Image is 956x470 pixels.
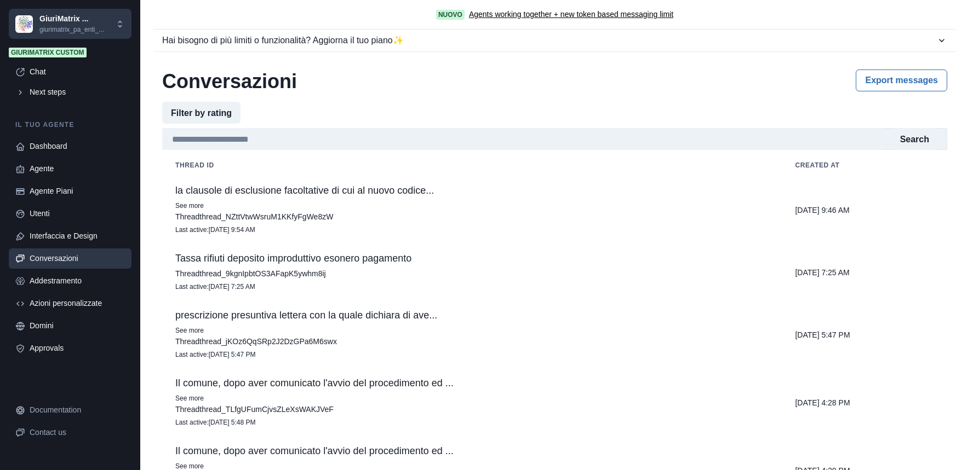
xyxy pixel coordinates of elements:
p: Thread thread_9kgnIpbtOS3AFapK5ywhm8ij [175,268,769,279]
p: Last active : [DATE] 9:54 AM [175,224,769,235]
span: Giurimatrix Custom [9,48,87,57]
div: Interfaccia e Design [30,230,125,242]
p: Last active : [DATE] 7:25 AM [175,281,769,292]
div: Utenti [30,208,125,219]
button: Hai bisogno di più limiti o funzionalità? Aggiorna il tuo piano✨ [153,30,956,51]
div: Domini [30,320,125,332]
span: Nuovo [436,10,465,20]
div: Addestramento [30,275,125,287]
p: la clausole di esclusione facoltative di cui al nuovo codice... [175,185,769,196]
button: Export messages [856,69,947,91]
th: Created at [782,154,947,176]
td: [DATE] 4:28 PM [782,369,947,437]
td: [DATE] 5:47 PM [782,301,947,369]
p: Il tuo agente [9,120,131,130]
button: Filter by rating [162,102,241,124]
p: Thread thread_TLfgUFumCjvsZLeXsWAKJVeF [175,404,769,415]
td: [DATE] 9:46 AM [782,176,947,244]
p: Thread thread_NZttVtwWsruM1KKfyFgWe8zW [175,211,769,222]
button: Search [891,128,938,150]
h2: Conversazioni [162,69,297,93]
div: Azioni personalizzate [30,298,125,309]
div: Documentation [30,404,125,416]
p: See more [175,393,769,404]
td: [DATE] 7:25 AM [782,244,947,301]
div: Agente Piani [30,185,125,197]
p: Il comune, dopo aver comunicato l'avvio del procedimento ed ... [175,378,769,388]
div: Contact us [30,427,125,438]
button: Chakra UIGiuriMatrix ...giurimatrix_pa_enti_... [9,9,131,39]
th: Thread id [162,154,782,176]
p: Thread thread_jKOz6QqSRp2J2DzGPa6M6swx [175,336,769,347]
p: GiuriMatrix ... [39,13,104,25]
a: Documentation [9,400,131,420]
div: Hai bisogno di più limiti o funzionalità? Aggiorna il tuo piano ✨ [162,34,936,47]
p: See more [175,325,769,336]
div: Next steps [30,86,125,98]
div: Approvals [30,343,125,354]
p: Il comune, dopo aver comunicato l'avvio del procedimento ed ... [175,445,769,456]
p: giurimatrix_pa_enti_... [39,25,104,34]
div: Conversazioni [30,253,125,264]
a: Agents working together + new token based messaging limit [469,9,673,20]
p: See more [175,200,769,211]
p: Last active : [DATE] 5:48 PM [175,417,769,428]
div: Dashboard [30,141,125,152]
p: Tassa rifiuti deposito improduttivo esonero pagamento [175,253,769,264]
div: Chat [30,66,125,78]
p: Last active : [DATE] 5:47 PM [175,349,769,360]
p: prescrizione presuntiva lettera con la quale dichiara di ave... [175,310,769,321]
div: Agente [30,163,125,175]
img: Chakra UI [15,15,33,33]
